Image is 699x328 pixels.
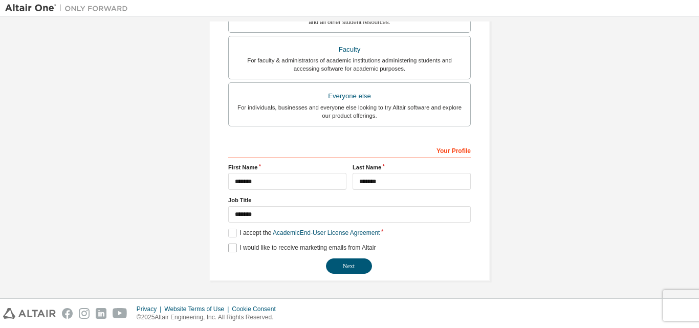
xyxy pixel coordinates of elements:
[326,258,372,274] button: Next
[235,42,464,57] div: Faculty
[5,3,133,13] img: Altair One
[232,305,281,313] div: Cookie Consent
[228,229,380,237] label: I accept the
[137,305,164,313] div: Privacy
[228,142,471,158] div: Your Profile
[164,305,232,313] div: Website Terms of Use
[228,196,471,204] label: Job Title
[353,163,471,171] label: Last Name
[113,308,127,319] img: youtube.svg
[235,103,464,120] div: For individuals, businesses and everyone else looking to try Altair software and explore our prod...
[235,89,464,103] div: Everyone else
[273,229,380,236] a: Academic End-User License Agreement
[96,308,106,319] img: linkedin.svg
[137,313,282,322] p: © 2025 Altair Engineering, Inc. All Rights Reserved.
[79,308,90,319] img: instagram.svg
[228,244,376,252] label: I would like to receive marketing emails from Altair
[62,308,73,319] img: facebook.svg
[3,308,56,319] img: altair_logo.svg
[228,163,346,171] label: First Name
[235,56,464,73] div: For faculty & administrators of academic institutions administering students and accessing softwa...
